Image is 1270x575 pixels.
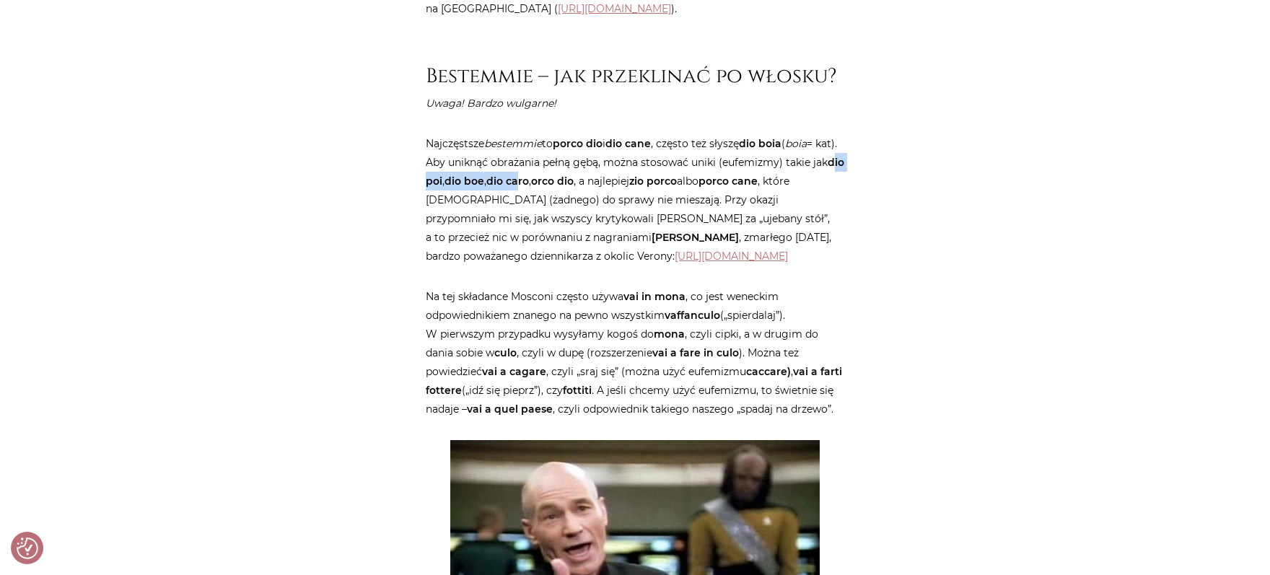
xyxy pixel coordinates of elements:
[739,137,781,150] strong: dio boia
[629,175,677,188] strong: zio porco
[426,134,844,265] p: Najczęstsze to i , często też słyszę ( = kat). Aby uniknąć obrażania pełną gębą, można stosować u...
[484,137,542,150] em: bestemmie
[605,137,651,150] strong: dio cane
[553,137,603,150] strong: porco dio
[444,175,484,188] strong: dio boe
[426,97,556,110] em: Uwaga! Bardzo wulgarne!
[486,175,529,188] strong: dio caro
[558,2,671,15] a: [URL][DOMAIN_NAME]
[785,137,807,150] em: boia
[531,175,574,188] strong: orco dio
[698,175,758,188] strong: porco cane
[426,40,844,88] h2: Bestemmie – jak przeklinać po włosku?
